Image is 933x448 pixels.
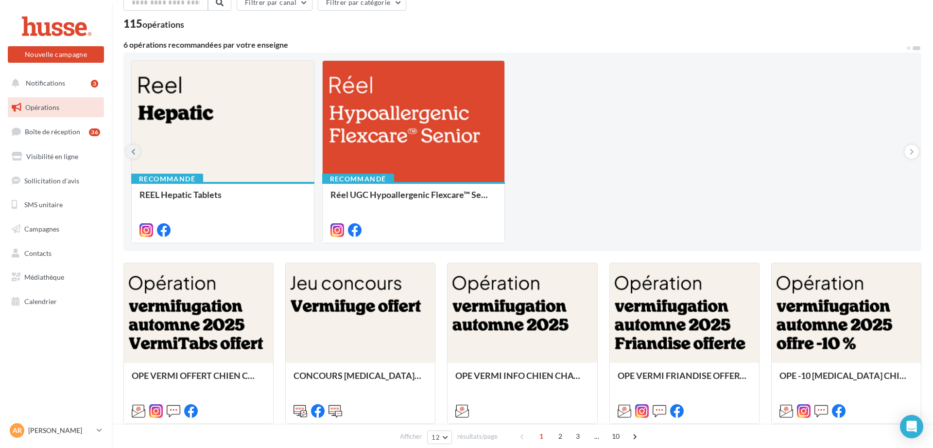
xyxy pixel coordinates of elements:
[8,421,104,440] a: AR [PERSON_NAME]
[400,432,422,441] span: Afficher
[13,426,22,435] span: AR
[131,174,203,184] div: Recommandé
[24,200,63,209] span: SMS unitaire
[139,190,306,209] div: REEL Hepatic Tablets
[24,249,52,257] span: Contacts
[132,371,265,390] div: OPE VERMI OFFERT CHIEN CHAT AUTOMNE
[553,429,568,444] span: 2
[25,127,80,136] span: Boîte de réception
[457,432,498,441] span: résultats/page
[570,429,586,444] span: 3
[900,415,923,438] div: Open Intercom Messenger
[6,171,106,191] a: Sollicitation d'avis
[6,219,106,239] a: Campagnes
[330,190,497,209] div: Réel UGC Hypoallergenic Flexcare™ Senior
[91,80,98,88] div: 3
[24,176,79,184] span: Sollicitation d'avis
[6,267,106,287] a: Médiathèque
[6,195,106,215] a: SMS unitaire
[6,97,106,118] a: Opérations
[455,371,589,390] div: OPE VERMI INFO CHIEN CHAT AUTOMNE
[6,291,106,312] a: Calendrier
[26,79,65,87] span: Notifications
[6,73,102,93] button: Notifications 3
[8,46,104,63] button: Nouvelle campagne
[24,273,64,281] span: Médiathèque
[123,18,184,29] div: 115
[322,174,394,184] div: Recommandé
[123,41,906,49] div: 6 opérations recommandées par votre enseigne
[89,128,100,136] div: 36
[26,152,78,161] span: Visibilité en ligne
[142,20,184,29] div: opérations
[6,146,106,167] a: Visibilité en ligne
[28,426,93,435] p: [PERSON_NAME]
[6,121,106,142] a: Boîte de réception36
[589,429,605,444] span: ...
[779,371,913,390] div: OPE -10 [MEDICAL_DATA] CHIEN CHAT AUTOMNE
[432,433,440,441] span: 12
[24,225,59,233] span: Campagnes
[6,243,106,264] a: Contacts
[24,297,57,305] span: Calendrier
[25,103,59,111] span: Opérations
[618,371,751,390] div: OPE VERMI FRIANDISE OFFERTE CHIEN CHAT AUTOMNE
[427,430,452,444] button: 12
[294,371,427,390] div: CONCOURS [MEDICAL_DATA] OFFERT AUTOMNE 2025
[534,429,549,444] span: 1
[608,429,624,444] span: 10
